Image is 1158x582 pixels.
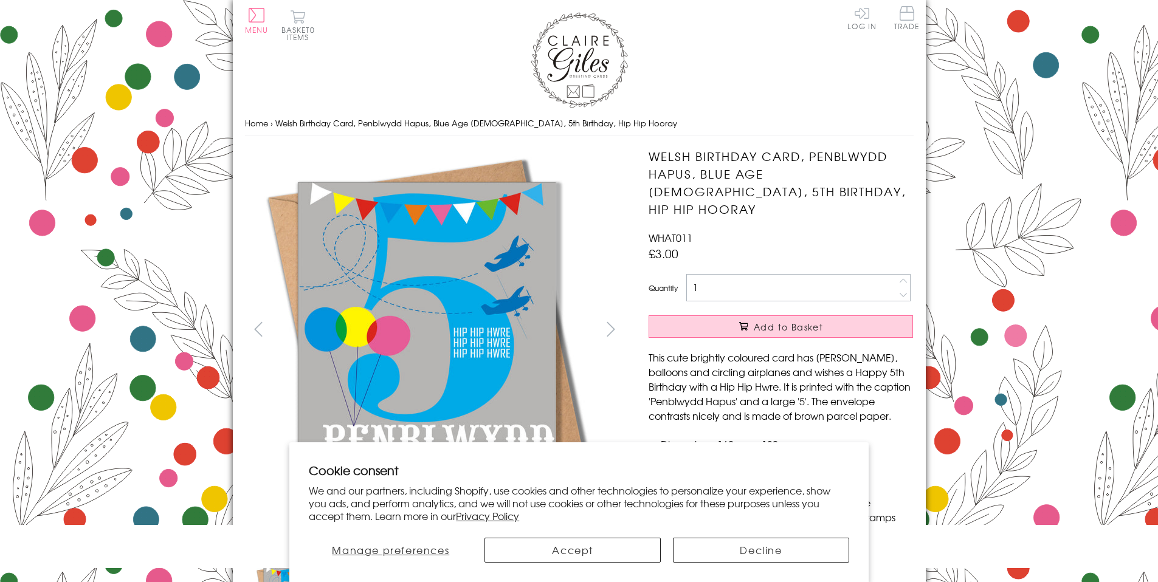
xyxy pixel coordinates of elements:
span: Trade [894,6,920,30]
button: next [597,315,624,343]
span: › [271,117,273,129]
span: 0 items [287,24,315,43]
img: Welsh Birthday Card, Penblwydd Hapus, Blue Age 5, 5th Birthday, Hip Hip Hooray [245,148,610,512]
span: £3.00 [649,245,678,262]
label: Quantity [649,282,678,293]
nav: breadcrumbs [245,111,914,136]
button: Decline [673,538,849,563]
li: Dimensions: 160mm x 120mm [661,437,913,451]
h2: Cookie consent [309,462,849,479]
button: Menu [245,8,269,33]
h1: Welsh Birthday Card, Penblwydd Hapus, Blue Age [DEMOGRAPHIC_DATA], 5th Birthday, Hip Hip Hooray [649,148,913,217]
p: We and our partners, including Shopify, use cookies and other technologies to personalize your ex... [309,484,849,522]
span: Welsh Birthday Card, Penblwydd Hapus, Blue Age [DEMOGRAPHIC_DATA], 5th Birthday, Hip Hip Hooray [275,117,677,129]
a: Home [245,117,268,129]
button: Add to Basket [649,315,913,338]
a: Log In [847,6,877,30]
span: WHAT011 [649,230,692,245]
button: Manage preferences [309,538,472,563]
span: Add to Basket [754,321,823,333]
button: Basket0 items [281,10,315,41]
span: Menu [245,24,269,35]
span: Manage preferences [332,543,449,557]
p: This cute brightly coloured card has [PERSON_NAME], balloons and circling airplanes and wishes a ... [649,350,913,423]
a: Trade [894,6,920,32]
button: prev [245,315,272,343]
a: Privacy Policy [456,508,519,523]
img: Claire Giles Greetings Cards [531,12,628,108]
button: Accept [484,538,661,563]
